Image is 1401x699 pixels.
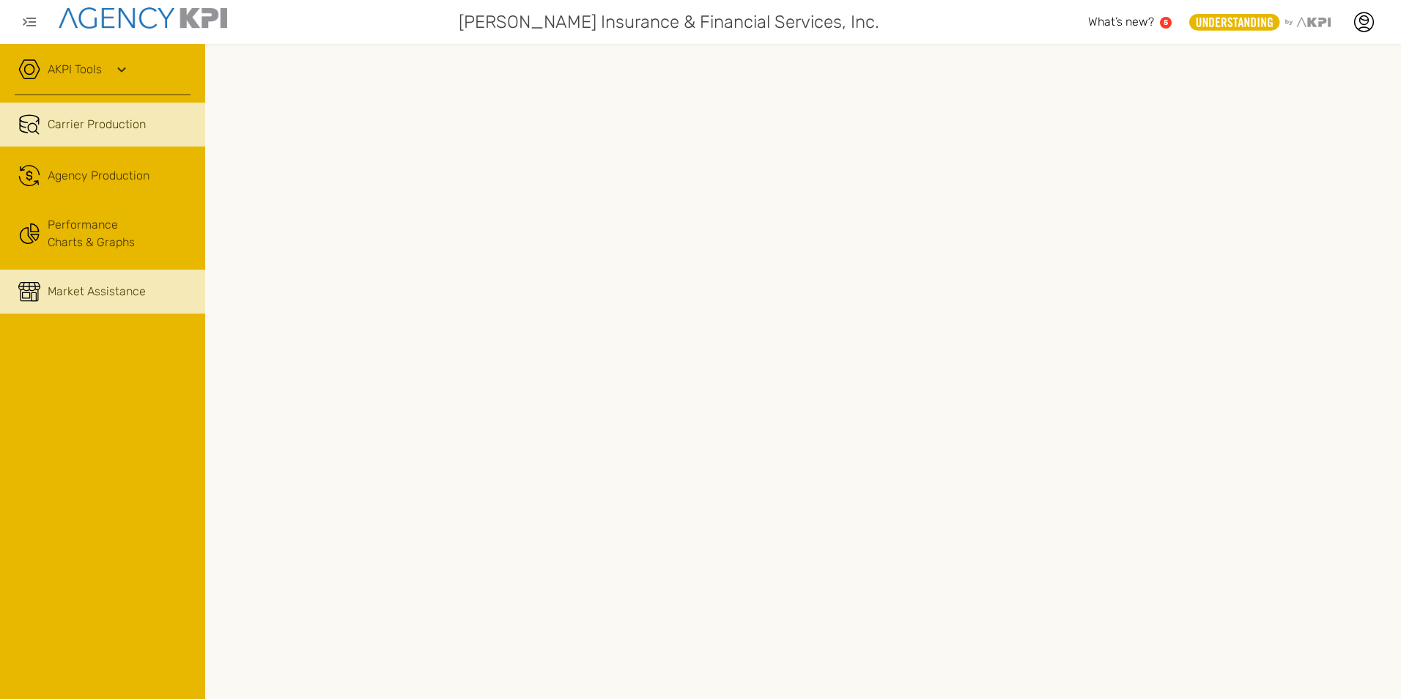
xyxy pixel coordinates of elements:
[459,9,879,35] span: [PERSON_NAME] Insurance & Financial Services, Inc.
[1164,18,1168,26] text: 5
[48,167,149,185] span: Agency Production
[1088,15,1154,29] span: What’s new?
[48,61,102,78] a: AKPI Tools
[1160,17,1172,29] a: 5
[48,116,146,133] span: Carrier Production
[48,283,146,300] div: Market Assistance
[59,7,227,29] img: agencykpi-logo-550x69-2d9e3fa8.png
